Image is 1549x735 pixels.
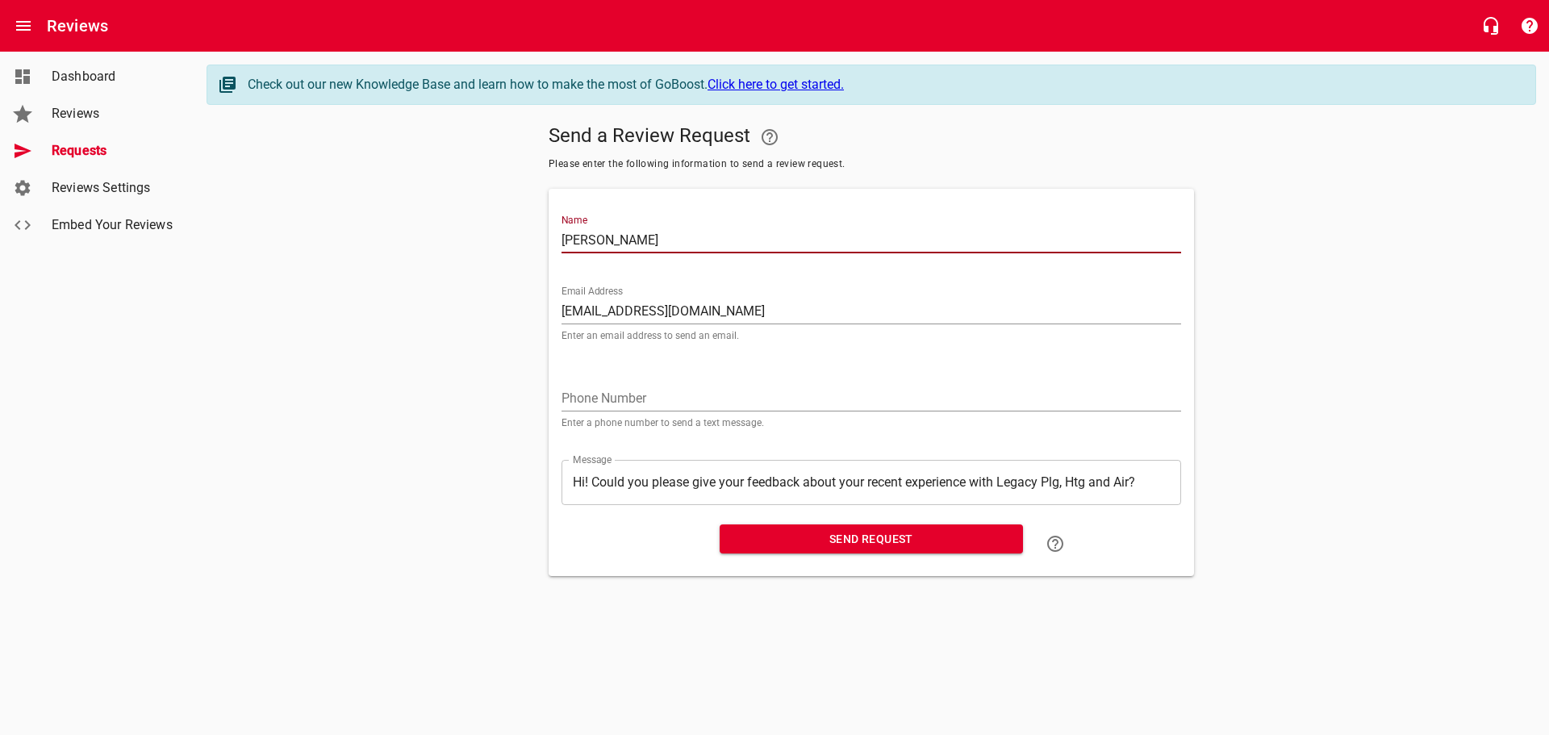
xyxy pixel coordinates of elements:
[750,118,789,157] a: Your Google or Facebook account must be connected to "Send a Review Request"
[708,77,844,92] a: Click here to get started.
[1472,6,1510,45] button: Live Chat
[733,529,1010,549] span: Send Request
[549,118,1194,157] h5: Send a Review Request
[1510,6,1549,45] button: Support Portal
[47,13,108,39] h6: Reviews
[562,215,587,225] label: Name
[562,331,1181,340] p: Enter an email address to send an email.
[549,157,1194,173] span: Please enter the following information to send a review request.
[4,6,43,45] button: Open drawer
[52,67,174,86] span: Dashboard
[52,178,174,198] span: Reviews Settings
[248,75,1519,94] div: Check out our new Knowledge Base and learn how to make the most of GoBoost.
[562,286,623,296] label: Email Address
[52,215,174,235] span: Embed Your Reviews
[562,418,1181,428] p: Enter a phone number to send a text message.
[52,141,174,161] span: Requests
[573,474,1170,490] textarea: Hi! Could you please give your feedback about your recent experience with Legacy Plg, Htg and Air?
[1036,524,1075,563] a: Learn how to "Send a Review Request"
[720,524,1023,554] button: Send Request
[52,104,174,123] span: Reviews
